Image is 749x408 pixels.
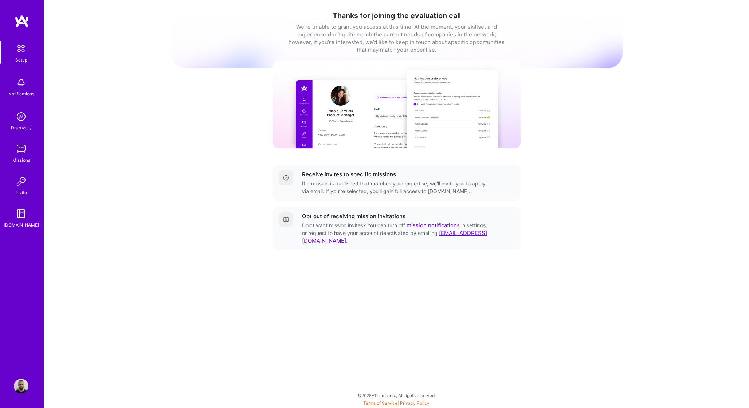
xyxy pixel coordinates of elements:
[302,180,489,195] div: If a mission is published that matches your expertise, we'll invite you to apply via email. If yo...
[15,56,27,64] div: Setup
[283,175,289,181] img: Completed
[14,109,28,124] img: discovery
[12,156,30,164] div: Missions
[363,400,397,406] a: Terms of Service
[363,400,430,406] span: |
[14,379,28,393] img: User Avatar
[400,400,430,406] a: Privacy Policy
[11,124,32,132] div: Discovery
[16,189,27,196] div: Invite
[14,207,28,221] img: guide book
[15,15,29,28] img: logo
[283,217,289,223] img: Getting started
[4,221,39,229] div: [DOMAIN_NAME]
[302,170,396,178] div: Receive invites to specific missions
[407,222,460,229] a: mission notifications
[273,61,521,148] img: curated missions
[8,90,34,98] div: Notifications
[14,142,28,156] img: teamwork
[14,174,28,189] img: Invite
[14,75,28,90] img: bell
[13,41,29,56] img: setup
[302,212,405,220] div: Opt out of receiving mission invitations
[287,23,506,54] div: We’re unable to grant you access at this time. At the moment, your skillset and experience don’t ...
[44,386,749,404] div: © 2025 ATeams Inc., All rights reserved.
[171,11,623,20] h1: Thanks for joining the evaluation call
[302,221,489,244] div: Don’t want mission invites? You can turn off in settings, or request to have your account deactiv...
